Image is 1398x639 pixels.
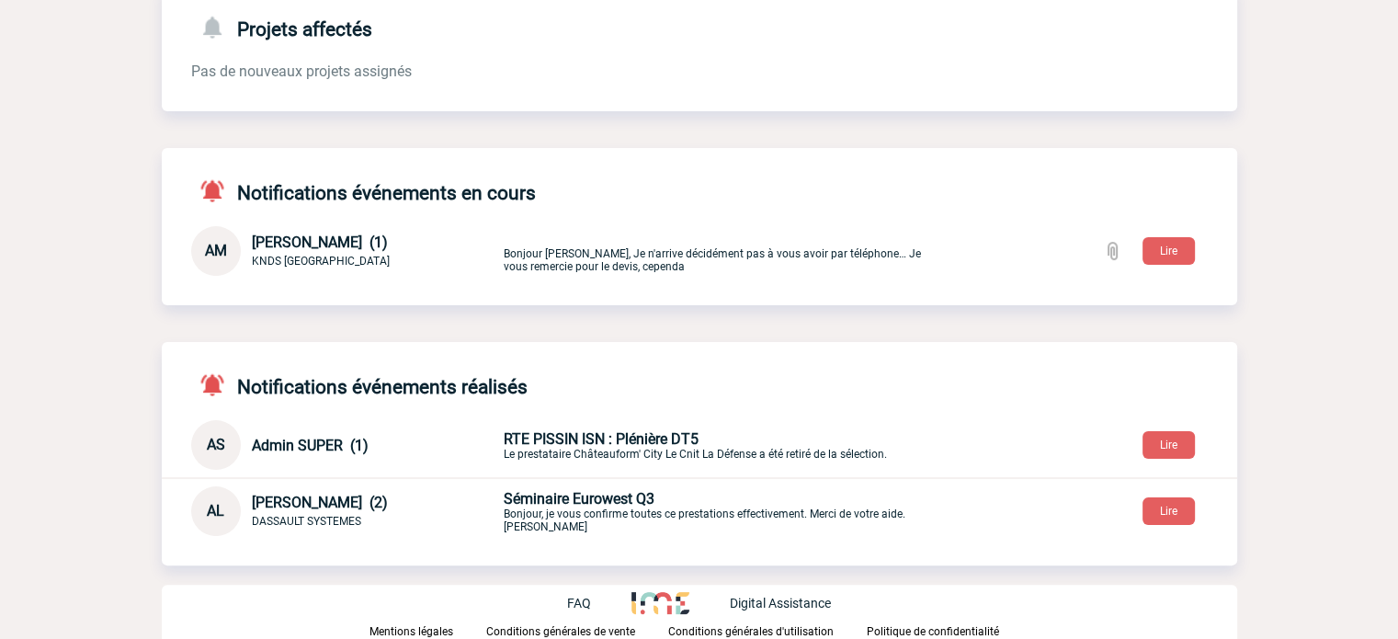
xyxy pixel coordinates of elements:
[369,622,486,639] a: Mentions légales
[191,371,528,398] h4: Notifications événements réalisés
[191,420,1237,470] div: Conversation privée : Client - Agence
[567,593,631,610] a: FAQ
[191,501,936,519] a: AL [PERSON_NAME] (2) DASSAULT SYSTEMES Séminaire Eurowest Q3Bonjour, je vous confirme toutes ce p...
[252,234,388,251] span: [PERSON_NAME] (1)
[504,490,654,508] span: Séminaire Eurowest Q3
[504,230,936,273] p: Bonjour [PERSON_NAME], Je n'arrive décidément pas à vous avoir par téléphone… Je vous remercie po...
[207,502,224,519] span: AL
[369,625,453,638] p: Mentions légales
[191,63,412,80] span: Pas de nouveaux projets assignés
[504,430,699,448] span: RTE PISSIN ISN : Plénière DT5
[191,241,936,258] a: AM [PERSON_NAME] (1) KNDS [GEOGRAPHIC_DATA] Bonjour [PERSON_NAME], Je n'arrive décidément pas à v...
[668,625,834,638] p: Conditions générales d'utilisation
[252,515,361,528] span: DASSAULT SYSTEMES
[191,486,1237,536] div: Conversation privée : Client - Agence
[867,625,999,638] p: Politique de confidentialité
[252,494,388,511] span: [PERSON_NAME] (2)
[191,177,536,204] h4: Notifications événements en cours
[1128,501,1210,519] a: Lire
[191,14,372,40] h4: Projets affectés
[730,596,831,610] p: Digital Assistance
[191,226,500,276] div: Conversation privée : Client - Agence
[199,177,237,204] img: notifications-active-24-px-r.png
[1128,435,1210,452] a: Lire
[504,430,936,461] p: Le prestataire Châteauform' City Le Cnit La Défense a été retiré de la sélection.
[1128,241,1210,258] a: Lire
[631,592,688,614] img: http://www.idealmeetingsevents.fr/
[252,255,390,268] span: KNDS [GEOGRAPHIC_DATA]
[191,435,936,452] a: AS Admin SUPER (1) RTE PISSIN ISN : Plénière DT5Le prestataire Châteauform' City Le Cnit La Défen...
[207,436,225,453] span: AS
[205,242,227,259] span: AM
[1142,237,1195,265] button: Lire
[668,622,867,639] a: Conditions générales d'utilisation
[199,14,237,40] img: notifications-24-px-g.png
[1142,497,1195,525] button: Lire
[504,490,936,533] p: Bonjour, je vous confirme toutes ce prestations effectivement. Merci de votre aide. [PERSON_NAME]
[486,625,635,638] p: Conditions générales de vente
[486,622,668,639] a: Conditions générales de vente
[867,622,1029,639] a: Politique de confidentialité
[199,371,237,398] img: notifications-active-24-px-r.png
[1142,431,1195,459] button: Lire
[252,437,369,454] span: Admin SUPER (1)
[567,596,591,610] p: FAQ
